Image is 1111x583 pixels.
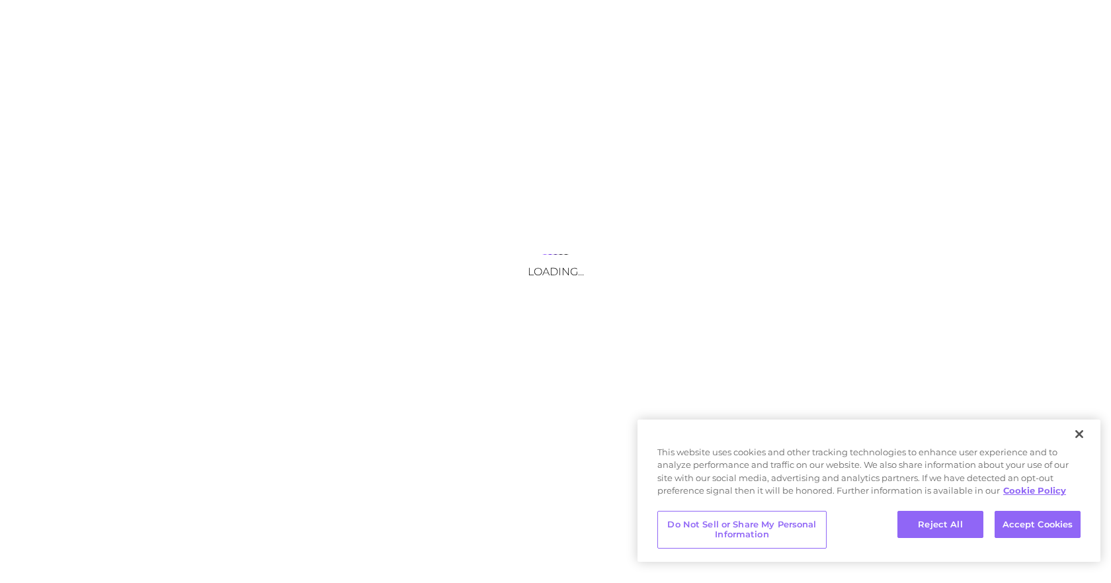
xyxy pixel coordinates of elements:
h3: Loading... [423,265,688,278]
button: Accept Cookies [995,511,1081,539]
a: More information about your privacy, opens in a new tab [1003,485,1066,496]
button: Do Not Sell or Share My Personal Information, Opens the preference center dialog [657,511,827,549]
div: Cookie banner [638,420,1100,562]
button: Reject All [897,511,983,539]
div: This website uses cookies and other tracking technologies to enhance user experience and to analy... [638,446,1100,504]
div: Privacy [638,420,1100,562]
button: Close [1065,420,1094,449]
